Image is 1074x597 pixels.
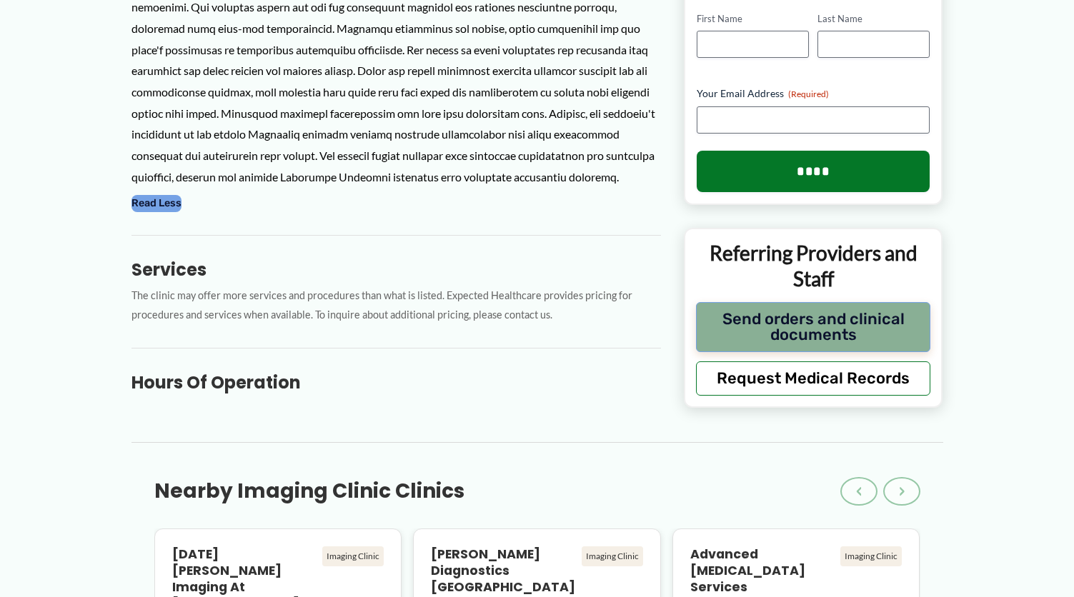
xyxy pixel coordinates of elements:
[696,240,931,292] p: Referring Providers and Staff
[788,89,829,99] span: (Required)
[899,483,905,500] span: ›
[131,286,661,325] p: The clinic may offer more services and procedures than what is listed. Expected Healthcare provid...
[690,546,835,596] h4: Advanced [MEDICAL_DATA] Services
[840,477,877,506] button: ‹
[697,12,809,26] label: First Name
[154,478,464,504] h3: Nearby Imaging Clinic Clinics
[856,483,862,500] span: ‹
[696,361,931,396] button: Request Medical Records
[322,546,384,566] div: Imaging Clinic
[697,86,930,101] label: Your Email Address
[431,546,576,596] h4: [PERSON_NAME] Diagnostics [GEOGRAPHIC_DATA]
[817,12,930,26] label: Last Name
[131,195,182,212] button: Read Less
[883,477,920,506] button: ›
[840,546,902,566] div: Imaging Clinic
[582,546,643,566] div: Imaging Clinic
[131,259,661,281] h3: Services
[696,302,931,352] button: Send orders and clinical documents
[131,371,661,393] h3: Hours of Operation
